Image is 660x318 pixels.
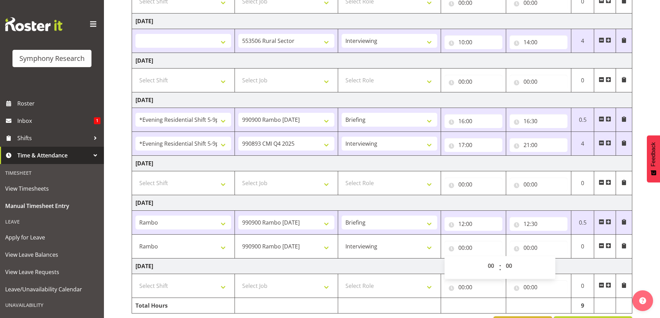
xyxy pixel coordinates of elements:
td: 0.5 [571,108,594,132]
a: View Timesheets [2,180,102,197]
input: Click to select... [445,35,502,49]
img: Rosterit website logo [5,17,62,31]
button: Feedback - Show survey [647,135,660,182]
a: Apply for Leave [2,229,102,246]
span: Leave/Unavailability Calendar [5,284,99,294]
div: Timesheet [2,166,102,180]
a: Leave/Unavailability Calendar [2,281,102,298]
span: : [499,259,501,276]
td: 4 [571,132,594,156]
td: [DATE] [132,156,632,171]
span: Shifts [17,133,90,143]
a: Manual Timesheet Entry [2,197,102,215]
td: [DATE] [132,53,632,69]
td: 0 [571,69,594,92]
input: Click to select... [445,217,502,231]
input: Click to select... [445,138,502,152]
span: Feedback [650,142,657,166]
input: Click to select... [510,178,567,191]
span: Inbox [17,116,94,126]
span: View Leave Balances [5,249,99,260]
div: Unavailability [2,298,102,312]
td: 4 [571,29,594,53]
span: View Timesheets [5,183,99,194]
td: 0 [571,171,594,195]
td: [DATE] [132,195,632,211]
input: Click to select... [445,75,502,89]
div: Symphony Research [19,53,85,64]
div: Leave [2,215,102,229]
td: 9 [571,298,594,314]
td: [DATE] [132,258,632,274]
input: Click to select... [510,75,567,89]
img: help-xxl-2.png [639,297,646,304]
a: View Leave Balances [2,246,102,263]
input: Click to select... [445,178,502,191]
a: View Leave Requests [2,263,102,281]
input: Click to select... [445,241,502,255]
input: Click to select... [445,280,502,294]
span: View Leave Requests [5,267,99,277]
input: Click to select... [510,35,567,49]
input: Click to select... [510,138,567,152]
td: Total Hours [132,298,235,314]
span: 1 [94,117,100,124]
td: [DATE] [132,92,632,108]
input: Click to select... [510,280,567,294]
span: Time & Attendance [17,150,90,161]
td: 0 [571,274,594,298]
input: Click to select... [510,114,567,128]
input: Click to select... [510,241,567,255]
input: Click to select... [445,114,502,128]
td: 0 [571,235,594,258]
td: 0.5 [571,211,594,235]
input: Click to select... [510,217,567,231]
span: Manual Timesheet Entry [5,201,99,211]
span: Apply for Leave [5,232,99,243]
span: Roster [17,98,100,109]
td: [DATE] [132,13,632,29]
